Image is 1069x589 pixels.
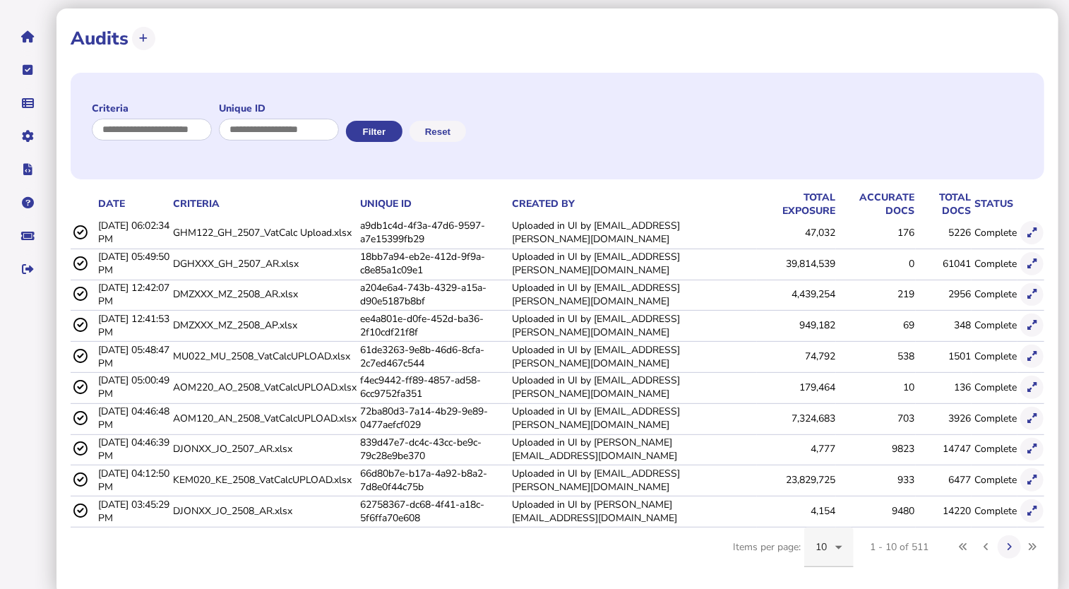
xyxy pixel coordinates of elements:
td: Complete [972,434,1017,463]
button: Show in modal [1020,376,1044,399]
td: [DATE] 05:00:49 PM [95,372,170,401]
label: Unique ID [219,102,339,115]
td: 9480 [836,496,916,525]
button: Developer hub links [13,155,43,184]
button: Data manager [13,88,43,118]
td: Complete [972,372,1017,401]
button: Reset [410,121,466,142]
button: Help pages [13,188,43,218]
button: Sign out [13,254,43,284]
td: 72ba80d3-7a14-4b29-9e89-0477aefcf029 [357,403,509,432]
button: Show in modal [1020,345,1044,368]
td: 6477 [916,465,972,494]
td: 61de3263-9e8b-46d6-8cfa-2c7ed467c544 [357,342,509,371]
td: 4,777 [757,434,836,463]
button: Last page [1021,535,1044,559]
td: a9db1c4d-4f3a-47d6-9597-a7e15399fb29 [357,218,509,247]
td: Complete [972,496,1017,525]
button: Show in modal [1020,438,1044,461]
td: MU022_MU_2508_VatCalcUPLOAD.xlsx [170,342,357,371]
button: Show in modal [1020,252,1044,275]
td: 219 [836,280,916,309]
td: DJONXX_JO_2507_AR.xlsx [170,434,357,463]
td: 18bb7a94-eb2e-412d-9f9a-c8e85a1c09e1 [357,249,509,278]
td: Complete [972,342,1017,371]
td: Complete [972,218,1017,247]
th: accurate docs [836,190,916,218]
td: [DATE] 12:41:53 PM [95,311,170,340]
td: 2956 [916,280,972,309]
td: Uploaded in UI by [EMAIL_ADDRESS][PERSON_NAME][DOMAIN_NAME] [509,465,756,494]
td: Uploaded in UI by [EMAIL_ADDRESS][PERSON_NAME][DOMAIN_NAME] [509,403,756,432]
td: Uploaded in UI by [EMAIL_ADDRESS][PERSON_NAME][DOMAIN_NAME] [509,249,756,278]
td: f4ec9442-ff89-4857-ad58-6cc9752fa351 [357,372,509,401]
td: 5226 [916,218,972,247]
span: 10 [816,540,828,554]
td: Complete [972,311,1017,340]
td: 1501 [916,342,972,371]
td: [DATE] 04:12:50 PM [95,465,170,494]
td: Complete [972,249,1017,278]
button: Upload transactions [132,27,155,50]
td: Uploaded in UI by [EMAIL_ADDRESS][PERSON_NAME][DOMAIN_NAME] [509,342,756,371]
td: 10 [836,372,916,401]
td: 61041 [916,249,972,278]
td: [DATE] 03:45:29 PM [95,496,170,525]
td: 74,792 [757,342,836,371]
label: Criteria [92,102,212,115]
button: First page [952,535,975,559]
td: 47,032 [757,218,836,247]
td: AOM220_AO_2508_VatCalcUPLOAD.xlsx [170,372,357,401]
button: Next page [998,535,1021,559]
td: 348 [916,311,972,340]
td: [DATE] 04:46:48 PM [95,403,170,432]
td: 933 [836,465,916,494]
td: Uploaded in UI by [EMAIL_ADDRESS][PERSON_NAME][DOMAIN_NAME] [509,372,756,401]
button: Previous page [975,535,998,559]
td: 0 [836,249,916,278]
td: GHM122_GH_2507_VatCalc Upload.xlsx [170,218,357,247]
td: [DATE] 05:48:47 PM [95,342,170,371]
td: 4,439,254 [757,280,836,309]
td: [DATE] 06:02:34 PM [95,218,170,247]
div: 1 - 10 of 511 [871,540,929,554]
td: DJONXX_JO_2508_AR.xlsx [170,496,357,525]
td: [DATE] 05:49:50 PM [95,249,170,278]
button: Show in modal [1020,499,1044,523]
button: Show in modal [1020,221,1044,244]
button: Raise a support ticket [13,221,43,251]
th: Unique id [357,190,509,218]
td: 949,182 [757,311,836,340]
div: Items per page: [733,528,854,583]
td: 3926 [916,403,972,432]
td: Uploaded in UI by [EMAIL_ADDRESS][PERSON_NAME][DOMAIN_NAME] [509,311,756,340]
td: [DATE] 12:42:07 PM [95,280,170,309]
td: 839d47e7-dc4c-43cc-be9c-79c28e9be370 [357,434,509,463]
button: Tasks [13,55,43,85]
td: 9823 [836,434,916,463]
button: Show in modal [1020,468,1044,492]
td: DMZXXX_MZ_2508_AP.xlsx [170,311,357,340]
td: 538 [836,342,916,371]
td: [DATE] 04:46:39 PM [95,434,170,463]
td: a204e6a4-743b-4329-a15a-d90e5187b8bf [357,280,509,309]
button: Show in modal [1020,407,1044,430]
th: status [972,190,1017,218]
th: Criteria [170,190,357,218]
td: 14747 [916,434,972,463]
td: Uploaded in UI by [EMAIL_ADDRESS][PERSON_NAME][DOMAIN_NAME] [509,218,756,247]
td: AOM120_AN_2508_VatCalcUPLOAD.xlsx [170,403,357,432]
td: Complete [972,280,1017,309]
td: DGHXXX_GH_2507_AR.xlsx [170,249,357,278]
button: Show in modal [1020,314,1044,337]
td: 703 [836,403,916,432]
td: 66d80b7e-b17a-4a92-b8a2-7d8e0f44c75b [357,465,509,494]
td: Uploaded in UI by [PERSON_NAME][EMAIL_ADDRESS][DOMAIN_NAME] [509,496,756,525]
td: ee4a801e-d0fe-452d-ba36-2f10cdf21f8f [357,311,509,340]
button: Home [13,22,43,52]
td: 23,829,725 [757,465,836,494]
td: 136 [916,372,972,401]
button: Filter [346,121,402,142]
td: Complete [972,403,1017,432]
button: Manage settings [13,121,43,151]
